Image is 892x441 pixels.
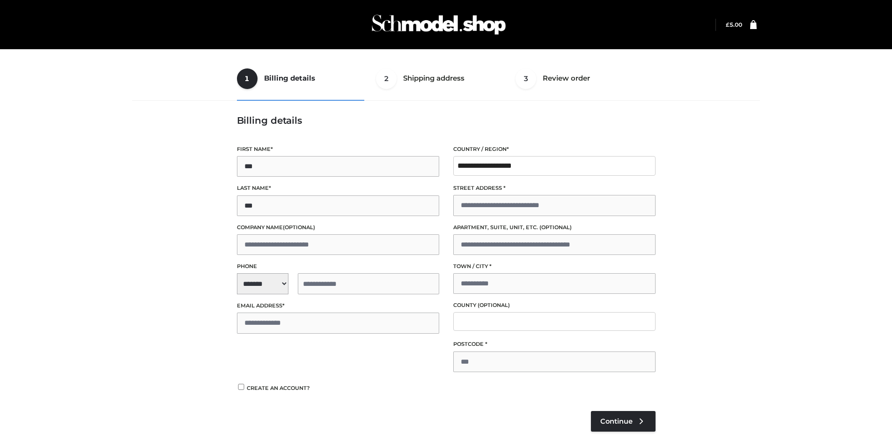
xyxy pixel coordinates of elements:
[283,224,315,231] span: (optional)
[478,302,510,308] span: (optional)
[726,21,742,28] a: £5.00
[453,340,656,349] label: Postcode
[369,6,509,43] img: Schmodel Admin 964
[539,224,572,231] span: (optional)
[453,262,656,271] label: Town / City
[237,115,656,126] h3: Billing details
[453,145,656,154] label: Country / Region
[237,184,439,193] label: Last name
[453,184,656,193] label: Street address
[600,417,633,426] span: Continue
[726,21,730,28] span: £
[237,262,439,271] label: Phone
[237,145,439,154] label: First name
[591,411,656,432] a: Continue
[726,21,742,28] bdi: 5.00
[237,384,245,390] input: Create an account?
[453,223,656,232] label: Apartment, suite, unit, etc.
[237,223,439,232] label: Company name
[247,385,310,391] span: Create an account?
[453,301,656,310] label: County
[237,301,439,310] label: Email address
